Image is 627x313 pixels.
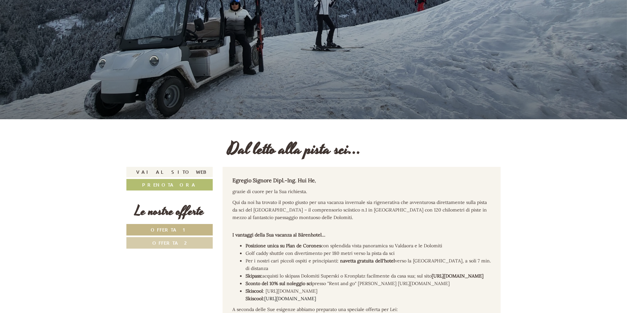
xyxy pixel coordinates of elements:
strong: Skiscool [246,288,263,294]
strong: Egregio Signore Dipl.-Ing. Hui He [232,177,316,184]
span: Offerta 1 [151,227,188,233]
h1: Dal letto alla pista sci... [227,141,361,159]
a: Vai al sito web [126,167,213,177]
strong: Sconto del 10% sul noleggio sci [246,280,312,286]
span: : [URL][DOMAIN_NAME] [246,288,317,302]
span: grazie di cuore per la Sua richiesta. [232,189,307,194]
span: Skipass: [246,273,262,279]
span: acquisti lo skipass Dolomiti Superski o Kronplatz facilmente da casa sua; sul sito [262,273,484,279]
span: presso "Rent and go" [PERSON_NAME] [URL][DOMAIN_NAME] [246,280,450,286]
strong: : navetta gratuita dell'hotel [337,258,395,264]
div: Le nostre offerte [126,202,213,221]
em: , [315,178,316,184]
a: Prenota ora [126,179,213,190]
a: [URL][DOMAIN_NAME] [264,296,316,302]
strong: I vantaggi della Sua vacanza al Bärenhotel… [232,232,325,238]
span: Posizione unica su Plan de Corones [246,243,321,249]
strong: Skiscool: [246,296,264,302]
span: Qui da noi ha trovato il posto giusto per una vacanza invernale sia rigenerativa che avventurosa ... [232,199,487,220]
span: con splendida vista panoramica su Valdaora e le Dolomiti [321,243,442,249]
span: A seconda delle Sue esigenze abbiamo preparato una speciale offerta per Lei: [232,306,398,312]
span: Per i nostri cari piccoli ospiti e principianti verso la [GEOGRAPHIC_DATA], a soli 7 min. di dist... [246,258,491,271]
strong: [URL][DOMAIN_NAME] [432,273,484,279]
span: Golf caddy shuttle con divertimento per 180 metri verso la pista da sci [246,250,395,256]
span: Offerta 2 [152,240,187,246]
